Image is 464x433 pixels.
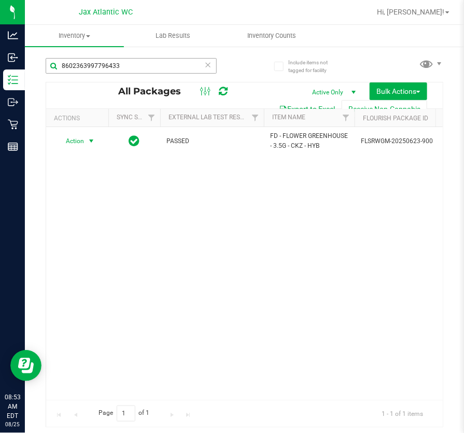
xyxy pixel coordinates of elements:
[377,8,444,16] span: Hi, [PERSON_NAME]!
[270,131,348,151] span: FD - FLOWER GREENHOUSE - 3.5G - CKZ - HYB
[205,58,212,72] span: Clear
[8,97,18,107] inline-svg: Outbound
[361,136,462,146] span: FLSRWGM-20250623-900
[222,25,321,47] a: Inventory Counts
[288,59,340,74] span: Include items not tagged for facility
[8,52,18,63] inline-svg: Inbound
[124,25,223,47] a: Lab Results
[373,406,431,421] span: 1 - 1 of 1 items
[370,82,427,100] button: Bulk Actions
[143,109,160,127] a: Filter
[8,119,18,130] inline-svg: Retail
[10,350,41,381] iframe: Resource center
[376,87,420,95] span: Bulk Actions
[25,25,124,47] a: Inventory
[46,58,217,74] input: Search Package ID, Item Name, SKU, Lot or Part Number...
[54,115,104,122] div: Actions
[57,134,85,148] span: Action
[166,136,258,146] span: PASSED
[5,421,20,428] p: 08/25
[79,8,133,17] span: Jax Atlantic WC
[338,109,355,127] a: Filter
[168,114,250,121] a: External Lab Test Result
[117,406,135,422] input: 1
[8,142,18,152] inline-svg: Reports
[272,100,342,118] button: Export to Excel
[5,393,20,421] p: 08:53 AM EDT
[85,134,98,148] span: select
[342,100,427,118] button: Receive Non-Cannabis
[90,406,158,422] span: Page of 1
[118,86,191,97] span: All Packages
[117,114,157,121] a: Sync Status
[363,115,428,122] a: Flourish Package ID
[233,31,310,40] span: Inventory Counts
[247,109,264,127] a: Filter
[129,134,140,148] span: In Sync
[25,31,124,40] span: Inventory
[8,30,18,40] inline-svg: Analytics
[142,31,204,40] span: Lab Results
[8,75,18,85] inline-svg: Inventory
[272,114,305,121] a: Item Name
